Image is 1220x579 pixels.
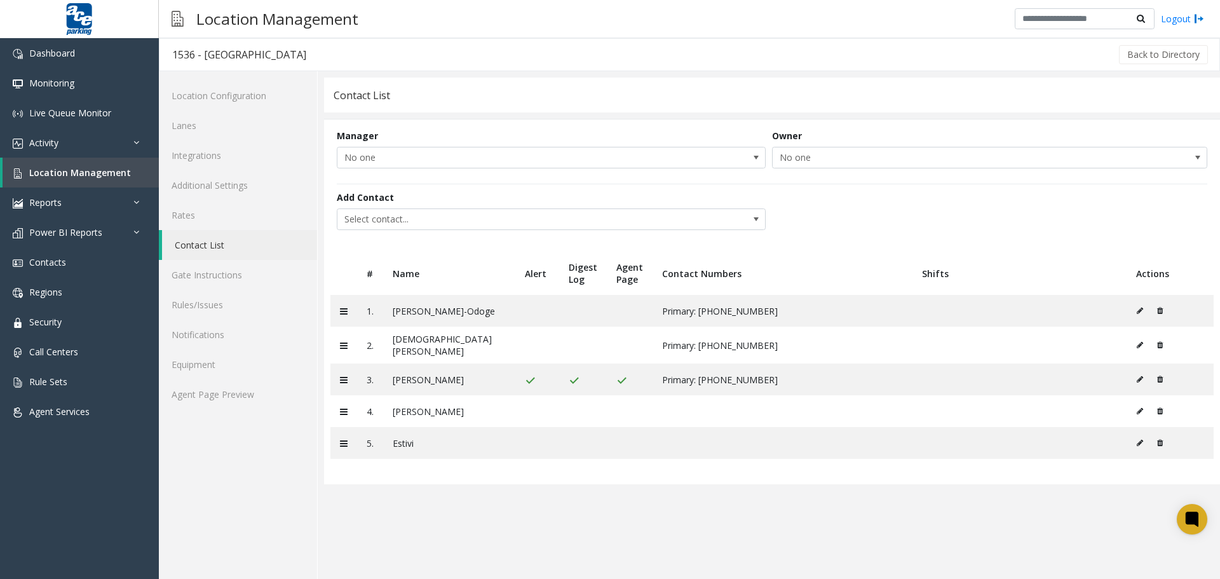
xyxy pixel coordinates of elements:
[607,252,653,295] th: Agent Page
[337,147,679,168] span: No one
[912,252,1127,295] th: Shifts
[159,350,317,379] a: Equipment
[159,379,317,409] a: Agent Page Preview
[159,290,317,320] a: Rules/Issues
[13,139,23,149] img: 'icon'
[13,168,23,179] img: 'icon'
[159,111,317,140] a: Lanes
[13,288,23,298] img: 'icon'
[569,376,579,386] img: check
[29,167,131,179] span: Location Management
[525,376,536,386] img: check
[1127,252,1214,295] th: Actions
[1161,12,1204,25] a: Logout
[337,209,679,229] span: Select contact...
[383,395,515,427] td: [PERSON_NAME]
[3,158,159,187] a: Location Management
[13,49,23,59] img: 'icon'
[1194,12,1204,25] img: logout
[159,320,317,350] a: Notifications
[159,200,317,230] a: Rates
[29,47,75,59] span: Dashboard
[29,137,58,149] span: Activity
[162,230,317,260] a: Contact List
[29,376,67,388] span: Rule Sets
[383,327,515,364] td: [DEMOGRAPHIC_DATA][PERSON_NAME]
[383,252,515,295] th: Name
[662,305,778,317] span: Primary: [PHONE_NUMBER]
[13,79,23,89] img: 'icon'
[159,140,317,170] a: Integrations
[653,252,912,295] th: Contact Numbers
[383,364,515,395] td: [PERSON_NAME]
[337,191,394,204] label: Add Contact
[13,228,23,238] img: 'icon'
[357,295,383,327] td: 1.
[172,3,184,34] img: pageIcon
[383,295,515,327] td: [PERSON_NAME]-Odoge
[559,252,607,295] th: Digest Log
[29,196,62,208] span: Reports
[515,252,559,295] th: Alert
[13,407,23,418] img: 'icon'
[1119,45,1208,64] button: Back to Directory
[13,348,23,358] img: 'icon'
[357,395,383,427] td: 4.
[357,252,383,295] th: #
[13,109,23,119] img: 'icon'
[159,260,317,290] a: Gate Instructions
[357,327,383,364] td: 2.
[29,316,62,328] span: Security
[13,318,23,328] img: 'icon'
[159,170,317,200] a: Additional Settings
[29,107,111,119] span: Live Queue Monitor
[13,198,23,208] img: 'icon'
[383,427,515,459] td: Estivi
[29,286,62,298] span: Regions
[29,77,74,89] span: Monitoring
[172,46,306,63] div: 1536 - [GEOGRAPHIC_DATA]
[190,3,365,34] h3: Location Management
[337,129,378,142] label: Manager
[334,87,390,104] div: Contact List
[29,405,90,418] span: Agent Services
[29,346,78,358] span: Call Centers
[357,427,383,459] td: 5.
[662,374,778,386] span: Primary: [PHONE_NUMBER]
[13,378,23,388] img: 'icon'
[159,81,317,111] a: Location Configuration
[29,256,66,268] span: Contacts
[29,226,102,238] span: Power BI Reports
[772,129,802,142] label: Owner
[13,258,23,268] img: 'icon'
[616,376,627,386] img: check
[773,147,1120,168] span: No one
[357,364,383,395] td: 3.
[662,339,778,351] span: Primary: [PHONE_NUMBER]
